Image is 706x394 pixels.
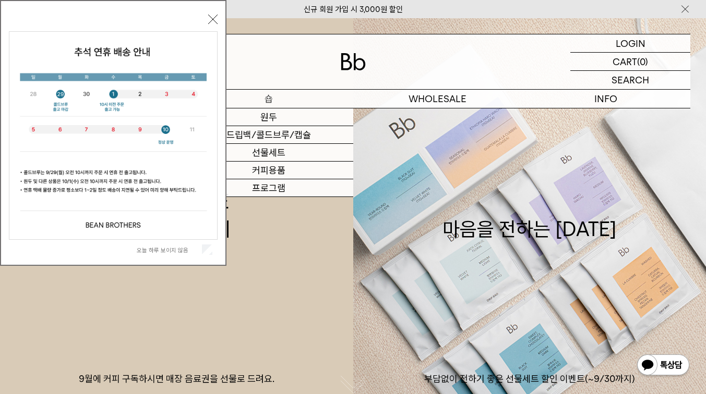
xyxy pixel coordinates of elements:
[613,53,637,70] p: CART
[616,34,645,52] p: LOGIN
[570,34,690,53] a: LOGIN
[184,179,353,197] a: 프로그램
[184,126,353,144] a: 드립백/콜드브루/캡슐
[637,53,648,70] p: (0)
[184,162,353,179] a: 커피용품
[353,90,522,108] p: WHOLESALE
[636,353,690,378] img: 카카오톡 채널 1:1 채팅 버튼
[184,90,353,108] a: 숍
[184,144,353,162] a: 선물세트
[522,90,690,108] p: INFO
[208,15,218,24] button: 닫기
[612,71,649,89] p: SEARCH
[9,32,217,239] img: 5e4d662c6b1424087153c0055ceb1a13_140731.jpg
[184,108,353,126] a: 원두
[304,5,403,14] a: 신규 회원 가입 시 3,000원 할인
[137,247,200,254] label: 오늘 하루 보이지 않음
[341,53,366,70] img: 로고
[570,53,690,71] a: CART (0)
[442,188,617,243] div: 마음을 전하는 [DATE]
